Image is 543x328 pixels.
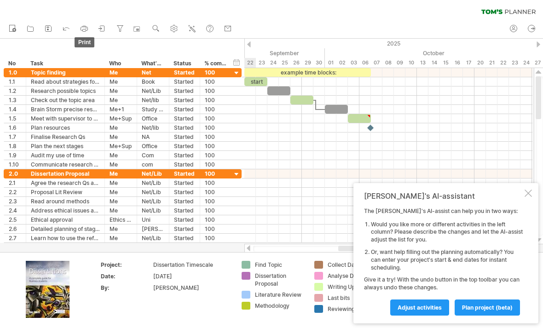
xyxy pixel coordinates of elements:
div: Plan resources [31,123,100,132]
div: 2.7 [9,234,21,242]
div: Started [174,178,195,187]
div: 100 [205,142,227,150]
div: 1.6 [9,123,21,132]
div: Me [110,224,132,233]
span: print [75,37,94,47]
li: Would you like more or different activities in the left column? Please describe the changes and l... [371,221,523,244]
div: Started [174,215,195,224]
div: 1.2 [9,86,21,95]
div: 100 [205,114,227,123]
div: Address ethical issues and prepare ethical statement [31,206,100,215]
div: Thursday, 25 September 2025 [279,58,290,68]
div: Collect Data [328,261,378,269]
div: 1.5 [9,114,21,123]
div: Me [110,169,132,178]
div: Wednesday, 22 October 2025 [497,58,509,68]
div: Started [174,105,195,114]
div: [PERSON_NAME]'s AI-assistant [364,191,523,201]
div: Who [109,59,132,68]
div: Office [142,114,164,123]
div: Detailed planning of stages [31,224,100,233]
div: Learn how to use the referencing in Word [31,234,100,242]
div: Monday, 29 September 2025 [302,58,313,68]
div: Com [142,151,164,160]
div: Status [173,59,195,68]
div: Me [110,151,132,160]
div: Reviewing [328,305,378,313]
div: 100 [205,132,227,141]
div: % complete [204,59,226,68]
div: The [PERSON_NAME]'s AI-assist can help you in two ways: Give it a try! With the undo button in th... [364,207,523,315]
div: Net/Lib [142,86,164,95]
div: Audit my use of time [31,151,100,160]
div: Tuesday, 21 October 2025 [486,58,497,68]
div: Monday, 13 October 2025 [417,58,428,68]
div: Friday, 17 October 2025 [463,58,474,68]
div: Literature Review [255,291,305,299]
div: 2.3 [9,197,21,206]
div: Net/Lib [142,169,164,178]
div: Started [174,206,195,215]
div: Thursday, 23 October 2025 [509,58,520,68]
div: 1.8 [9,142,21,150]
div: example time blocks: [244,68,371,77]
div: 100 [205,215,227,224]
div: Net/Lib [142,206,164,215]
div: Me [110,68,132,77]
div: Started [174,224,195,233]
div: 1.9 [9,151,21,160]
div: Started [174,197,195,206]
div: Net/Lib [142,178,164,187]
div: 2.1 [9,178,21,187]
div: [DATE] [153,272,231,280]
div: Me [110,86,132,95]
div: Me [110,132,132,141]
div: 100 [205,188,227,196]
div: Net/lib [142,123,164,132]
div: Proposal Lit Review [31,188,100,196]
div: Started [174,142,195,150]
div: Net [142,68,164,77]
div: Methodology [255,302,305,310]
div: 1.7 [9,132,21,141]
div: Writing Up [328,283,378,291]
div: 100 [205,151,227,160]
div: 100 [205,77,227,86]
div: Started [174,68,195,77]
a: Adjust activities [390,299,449,316]
div: Me+1 [110,105,132,114]
div: Read around methods [31,197,100,206]
div: Net/lib [142,96,164,104]
div: Net/Lib [142,234,164,242]
div: Analyse Data [328,272,378,280]
div: 1.10 [9,160,21,169]
div: Agree the research Qs and scope [31,178,100,187]
div: Dissertation Proposal [255,272,305,288]
div: Topic finding [31,68,100,77]
div: Communicate research Qs [31,160,100,169]
div: 2.0 [9,169,21,178]
div: 100 [205,68,227,77]
div: Me [110,160,132,169]
div: Tuesday, 7 October 2025 [371,58,382,68]
div: Last bits [328,294,378,302]
div: Started [174,132,195,141]
div: 2.5 [9,215,21,224]
div: Wednesday, 1 October 2025 [325,58,336,68]
div: Tuesday, 14 October 2025 [428,58,440,68]
div: 1.4 [9,105,21,114]
div: Net/Lib [142,197,164,206]
div: Wednesday, 24 September 2025 [267,58,279,68]
div: By: [101,284,151,292]
div: Uni [142,215,164,224]
div: Friday, 3 October 2025 [348,58,359,68]
div: 100 [205,178,227,187]
div: Study Room [142,105,164,114]
div: Task [30,59,99,68]
img: ae64b563-e3e0-416d-90a8-e32b171956a1.jpg [26,261,69,318]
span: plan project (beta) [462,304,513,311]
div: Started [174,114,195,123]
div: Me [110,123,132,132]
div: Finalise Research Qs [31,132,100,141]
div: Ethics Comm [110,215,132,224]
